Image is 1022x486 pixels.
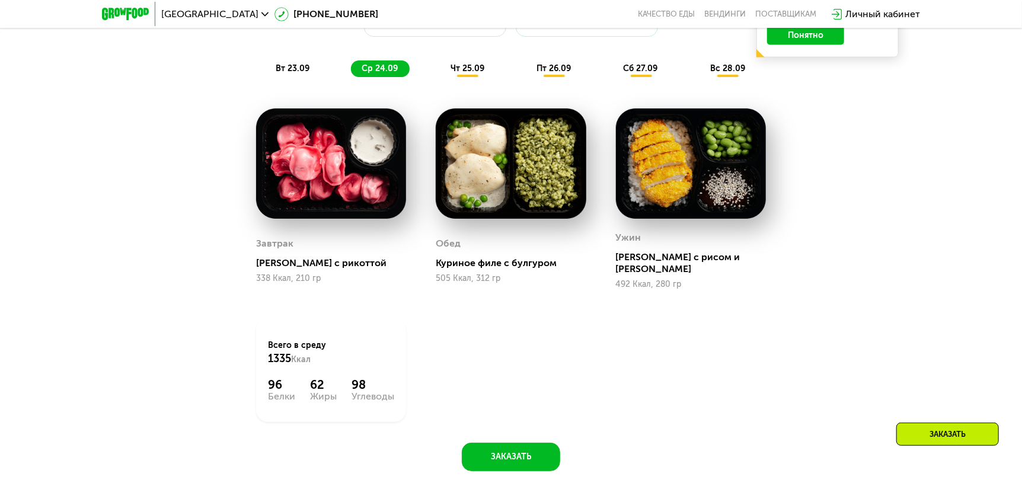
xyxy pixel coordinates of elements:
div: Ужин [616,229,641,247]
span: ср 24.09 [362,63,398,73]
button: Заказать [462,443,560,471]
button: Понятно [767,26,844,45]
div: [PERSON_NAME] с рикоттой [256,257,416,269]
div: Жиры [310,392,337,401]
span: вт 23.09 [276,63,309,73]
div: Куриное филе с булгуром [436,257,595,269]
span: вс 28.09 [710,63,745,73]
span: [GEOGRAPHIC_DATA] [161,9,258,19]
div: 338 Ккал, 210 гр [256,274,406,283]
div: Белки [268,392,295,401]
div: Завтрак [256,235,293,252]
div: Всего в среду [268,340,394,366]
div: Углеводы [352,392,394,401]
a: Вендинги [704,9,746,19]
div: Личный кабинет [845,7,920,21]
a: [PHONE_NUMBER] [274,7,378,21]
div: Обед [436,235,461,252]
div: [PERSON_NAME] с рисом и [PERSON_NAME] [616,251,775,275]
span: сб 27.09 [624,63,658,73]
div: 505 Ккал, 312 гр [436,274,586,283]
span: чт 25.09 [451,63,484,73]
span: Ккал [291,354,311,364]
div: поставщикам [755,9,816,19]
div: 492 Ккал, 280 гр [616,280,766,289]
div: 96 [268,378,295,392]
div: 98 [352,378,394,392]
div: 62 [310,378,337,392]
div: Заказать [896,423,999,446]
span: пт 26.09 [536,63,571,73]
span: 1335 [268,352,291,365]
a: Качество еды [638,9,695,19]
